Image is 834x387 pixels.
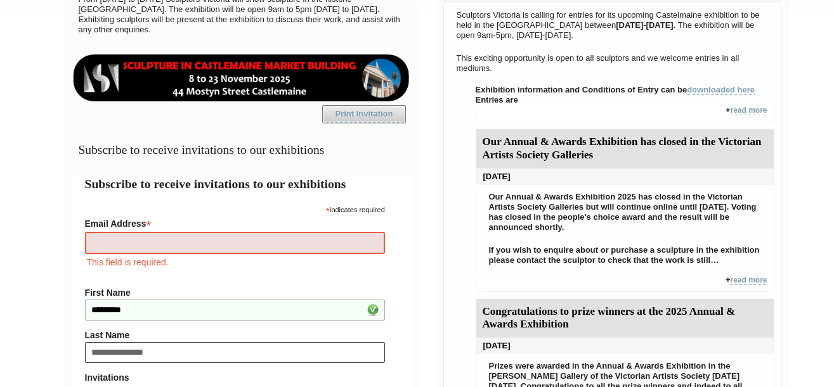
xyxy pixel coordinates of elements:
[450,50,774,77] p: This exciting opportunity is open to all sculptors and we welcome entries in all mediums.
[85,255,385,269] div: This field is required.
[72,137,410,162] h3: Subscribe to receive invitations to our exhibitions
[85,372,385,383] strong: Invitations
[85,203,385,215] div: indicates required
[72,54,410,101] img: castlemaine-ldrbd25v2.png
[476,85,755,95] strong: Exhibition information and Conditions of Entry can be
[322,105,406,123] a: Print Invitation
[483,189,767,236] p: Our Annual & Awards Exhibition 2025 has closed in the Victorian Artists Society Galleries but wil...
[476,275,774,292] div: +
[476,105,774,122] div: +
[85,175,398,193] h2: Subscribe to receive invitations to our exhibitions
[476,338,774,354] div: [DATE]
[730,276,767,285] a: read more
[476,299,774,338] div: Congratulations to prize winners at the 2025 Annual & Awards Exhibition
[483,242,767,269] p: If you wish to enquire about or purchase a sculpture in the exhibition please contact the sculpto...
[85,215,385,230] label: Email Address
[730,106,767,115] a: read more
[450,7,774,44] p: Sculptors Victoria is calling for entries for its upcoming Castelmaine exhibition to be held in t...
[85,288,385,298] label: First Name
[476,168,774,185] div: [DATE]
[616,20,674,30] strong: [DATE]-[DATE]
[85,330,385,340] label: Last Name
[687,85,755,95] a: downloaded here
[476,129,774,168] div: Our Annual & Awards Exhibition has closed in the Victorian Artists Society Galleries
